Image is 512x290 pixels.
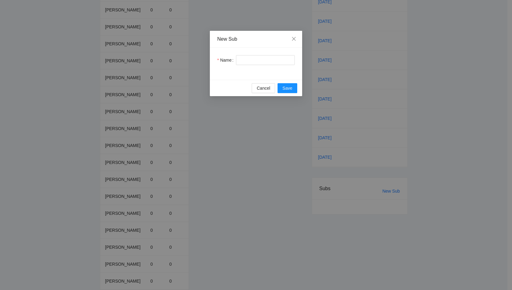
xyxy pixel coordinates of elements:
span: close [291,36,296,41]
button: Close [286,31,302,47]
span: Save [282,85,292,92]
button: Cancel [252,83,275,93]
button: Save [278,83,297,93]
label: Name [217,55,236,65]
span: Cancel [257,85,270,92]
div: New Sub [217,36,295,43]
input: Name [236,55,295,65]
